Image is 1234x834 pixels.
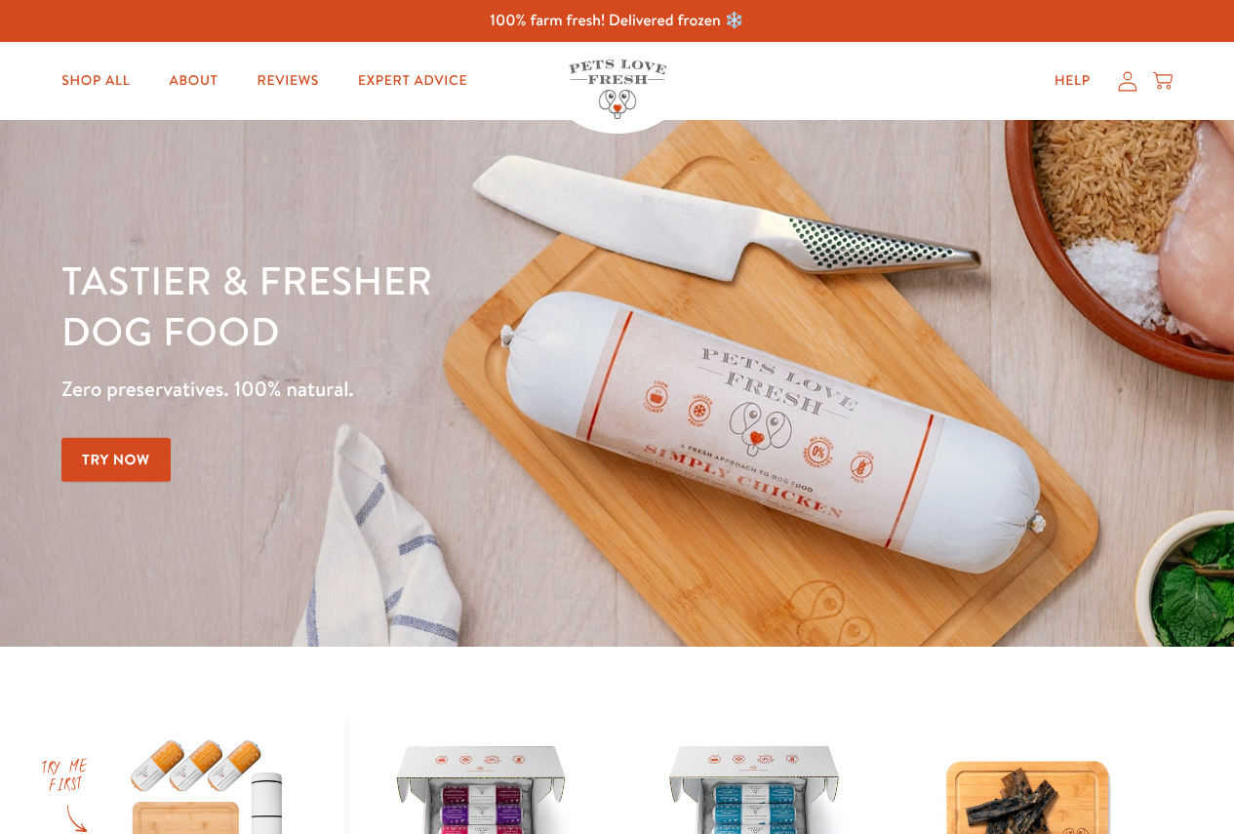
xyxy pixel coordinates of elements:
[153,61,233,100] a: About
[61,372,802,407] p: Zero preservatives. 100% natural.
[342,61,483,100] a: Expert Advice
[569,60,666,119] img: Pets Love Fresh
[1039,61,1106,100] a: Help
[61,438,171,482] a: Try Now
[61,255,802,356] h1: Tastier & fresher dog food
[46,61,145,100] a: Shop All
[242,61,335,100] a: Reviews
